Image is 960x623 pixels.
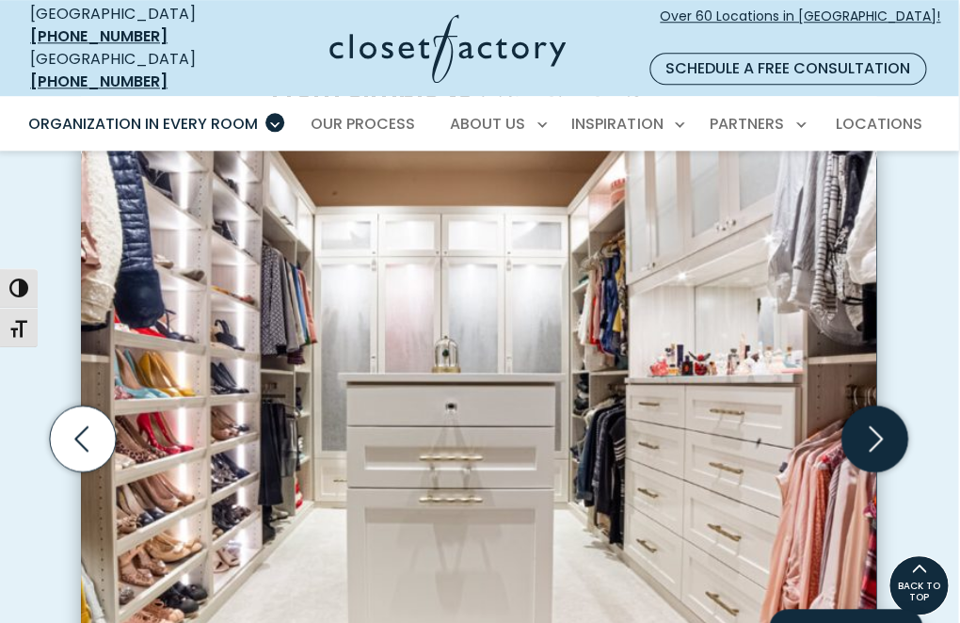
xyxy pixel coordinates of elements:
[28,113,258,135] span: Organization in Every Room
[660,7,940,46] span: Over 60 Locations in [GEOGRAPHIC_DATA]!
[30,48,235,93] div: [GEOGRAPHIC_DATA]
[834,398,915,479] button: Next slide
[42,398,123,479] button: Previous slide
[329,14,566,83] img: Closet Factory Logo
[836,113,922,135] span: Locations
[888,555,949,615] a: BACK TO TOP
[450,113,525,135] span: About Us
[15,98,941,151] nav: Primary Menu
[30,25,168,47] a: [PHONE_NUMBER]
[710,113,784,135] span: Partners
[30,3,235,48] div: [GEOGRAPHIC_DATA]
[889,581,948,603] span: BACK TO TOP
[310,113,414,135] span: Our Process
[30,71,168,92] a: [PHONE_NUMBER]
[649,53,926,85] a: Schedule a Free Consultation
[571,113,663,135] span: Inspiration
